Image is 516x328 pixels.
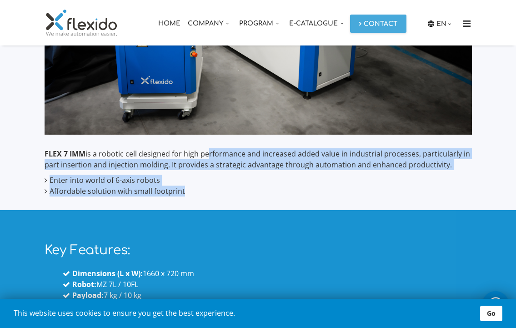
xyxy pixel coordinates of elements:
strong: Payload: [72,290,104,300]
a: Go [480,306,502,321]
img: icon-laguage.svg [427,20,435,28]
p: Affordable solution with small footprint [45,186,472,197]
li: 7 kg / 10 kg [63,290,472,301]
p: Enter into world of 6-axis robots [45,175,472,186]
strong: Dimensions (L x W): [72,268,143,278]
li: 1660 x 720 mm [63,268,472,279]
img: Flexido, d.o.o. [45,9,119,36]
img: whatsapp_icon_white.svg [486,296,505,313]
i: Menu [460,19,474,28]
a: Contact [350,15,406,33]
li: MZ 7L / 10FL [63,279,472,290]
strong: FLEX 7 IMM [45,149,85,159]
a: EN [436,19,454,29]
p: is a robotic cell designed for high performance and increased added value in industrial processes... [45,148,472,170]
h2: Key Features: [45,243,472,257]
strong: Robot: [72,279,96,289]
